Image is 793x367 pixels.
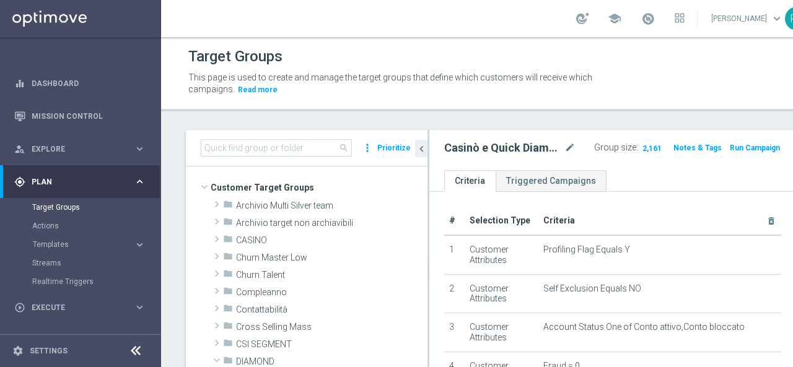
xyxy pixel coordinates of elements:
[14,144,146,154] button: person_search Explore keyboard_arrow_right
[188,48,283,66] h1: Target Groups
[594,142,636,153] label: Group size
[236,235,427,246] span: CASINO
[564,140,576,155] i: mode_edit
[14,303,146,313] button: play_circle_outline Execute keyboard_arrow_right
[543,283,641,294] span: Self Exclusion Equals NO
[14,100,146,132] div: Mission Control
[729,141,781,155] button: Run Campaign
[361,139,374,157] i: more_vert
[14,176,134,188] div: Plan
[14,144,25,155] i: person_search
[223,286,233,300] i: folder
[236,218,427,228] span: Archivio target non archiavibili
[223,199,233,214] i: folder
[339,143,349,153] span: search
[465,274,539,313] td: Customer Attributes
[32,178,134,186] span: Plan
[636,142,638,153] label: :
[32,145,134,153] span: Explore
[236,339,427,350] span: CSI SEGMENT
[14,79,146,89] button: equalizer Dashboard
[465,313,539,352] td: Customer Attributes
[32,198,160,217] div: Target Groups
[32,202,129,212] a: Target Groups
[416,143,427,155] i: chevron_left
[134,239,146,251] i: keyboard_arrow_right
[33,241,121,248] span: Templates
[223,338,233,352] i: folder
[32,277,129,287] a: Realtime Triggers
[223,321,233,335] i: folder
[444,207,465,235] th: #
[710,9,785,28] a: [PERSON_NAME]keyboard_arrow_down
[33,241,134,248] div: Templates
[30,347,68,355] a: Settings
[32,221,129,231] a: Actions
[641,144,663,155] span: 2,161
[415,140,427,157] button: chevron_left
[608,12,621,25] span: school
[201,139,352,157] input: Quick find group or folder
[766,216,776,226] i: delete_forever
[236,201,427,211] span: Archivio Multi Silver team
[14,177,146,187] button: gps_fixed Plan keyboard_arrow_right
[32,217,160,235] div: Actions
[12,345,24,356] i: settings
[32,258,129,268] a: Streams
[32,67,146,100] a: Dashboard
[223,251,233,266] i: folder
[444,170,496,192] a: Criteria
[223,234,233,248] i: folder
[32,235,160,254] div: Templates
[236,287,427,298] span: Compleanno
[14,78,25,89] i: equalizer
[375,140,413,157] button: Prioritize
[32,272,160,291] div: Realtime Triggers
[32,254,160,272] div: Streams
[236,356,427,367] span: DIAMOND
[32,240,146,249] button: Templates keyboard_arrow_right
[32,304,134,311] span: Execute
[14,67,146,100] div: Dashboard
[543,244,630,255] span: Profiling Flag Equals Y
[444,140,562,155] h2: Casinò e Quick Diamond Confirmed + Young+ Exiting
[465,207,539,235] th: Selection Type
[236,322,427,332] span: Cross Selling Mass
[672,141,723,155] button: Notes & Tags
[465,235,539,274] td: Customer Attributes
[14,144,134,155] div: Explore
[236,304,427,315] span: Contattabilit&#xE0;
[134,176,146,188] i: keyboard_arrow_right
[14,302,25,313] i: play_circle_outline
[211,179,427,196] span: Customer Target Groups
[134,143,146,155] i: keyboard_arrow_right
[444,313,465,352] td: 3
[444,235,465,274] td: 1
[444,274,465,313] td: 2
[134,301,146,313] i: keyboard_arrow_right
[14,111,146,121] button: Mission Control
[32,100,146,132] a: Mission Control
[14,302,134,313] div: Execute
[188,72,592,94] span: This page is used to create and manage the target groups that define which customers will receive...
[543,215,575,225] span: Criteria
[770,12,784,25] span: keyboard_arrow_down
[223,303,233,317] i: folder
[543,322,745,332] span: Account Status One of Conto attivo,Conto bloccato
[496,170,607,192] a: Triggered Campaigns
[236,253,427,263] span: Churn Master Low
[236,270,427,280] span: Churn Talent
[223,217,233,231] i: folder
[223,269,233,283] i: folder
[14,176,25,188] i: gps_fixed
[237,83,279,97] button: Read more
